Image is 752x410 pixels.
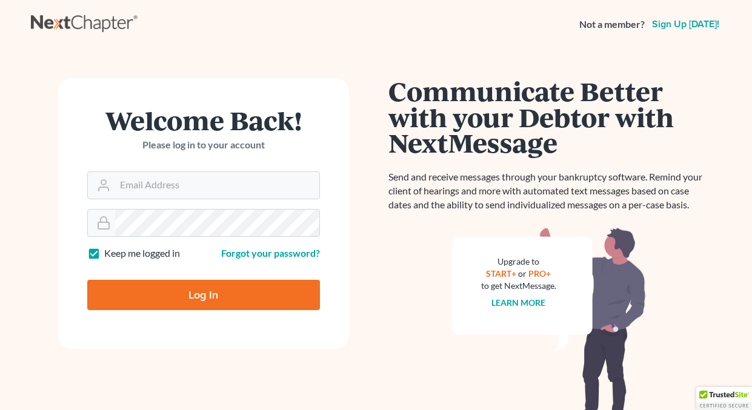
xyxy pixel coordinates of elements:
a: Forgot your password? [221,247,320,259]
div: TrustedSite Certified [696,387,752,410]
a: Learn more [491,297,545,308]
input: Log In [87,280,320,310]
strong: Not a member? [579,18,645,31]
a: Sign up [DATE]! [650,19,722,29]
span: or [518,268,527,279]
a: START+ [486,268,516,279]
label: Keep me logged in [104,246,180,260]
input: Email Address [115,172,319,199]
p: Please log in to your account [87,138,320,152]
p: Send and receive messages through your bankruptcy software. Remind your client of hearings and mo... [388,170,710,212]
div: Upgrade to [481,256,556,268]
h1: Welcome Back! [87,107,320,133]
div: to get NextMessage. [481,280,556,292]
h1: Communicate Better with your Debtor with NextMessage [388,78,710,156]
a: PRO+ [528,268,551,279]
